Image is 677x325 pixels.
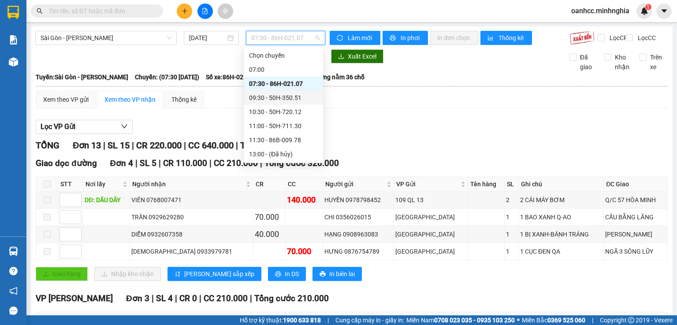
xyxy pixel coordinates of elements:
[140,158,156,168] span: SL 5
[320,271,326,278] span: printer
[131,195,252,205] div: VIÊN 0768007471
[249,149,318,159] div: 13:00 - (Đã hủy)
[520,195,602,205] div: 2 CÁI MÁY BƠM
[131,212,252,222] div: TRẦN 0929629280
[430,31,478,45] button: In đơn chọn
[647,4,650,10] span: 1
[36,158,97,168] span: Giao dọc đường
[179,293,197,303] span: CR 0
[236,140,238,151] span: |
[36,293,113,303] span: VP [PERSON_NAME]
[564,5,636,16] span: oanhcc.minhnghia
[604,209,668,226] td: CẦU BẰNG LĂNG
[634,33,657,43] span: Lọc CC
[611,52,633,72] span: Kho nhận
[214,158,258,168] span: CC 210.000
[506,247,517,256] div: 1
[406,315,515,325] span: Miền Nam
[394,192,468,209] td: 109 QL 13
[506,195,517,205] div: 2
[41,121,75,132] span: Lọc VP Gửi
[199,293,201,303] span: |
[383,31,428,45] button: printerIn phơi
[152,293,154,303] span: |
[188,140,234,151] span: CC 640.000
[209,158,212,168] span: |
[260,158,262,168] span: |
[244,48,323,63] div: Chọn chuyến
[268,267,306,281] button: printerIn DS
[251,31,320,44] span: 07:30 - 86H-021.07
[253,177,286,192] th: CR
[547,317,585,324] strong: 0369 525 060
[335,315,404,325] span: Cung cấp máy in - giấy in:
[249,121,318,131] div: 11:00 - 50H-711.30
[184,140,186,151] span: |
[126,293,149,303] span: Đơn 3
[132,179,244,189] span: Người nhận
[312,267,362,281] button: printerIn biên lai
[7,6,19,19] img: logo-vxr
[283,317,321,324] strong: 1900 633 818
[519,177,604,192] th: Ghi chú
[36,74,128,81] b: Tuyến: Sài Gòn - [PERSON_NAME]
[218,4,233,19] button: aim
[9,307,18,315] span: message
[48,6,153,16] input: Tìm tên, số ĐT hoặc mã đơn
[184,269,254,279] span: [PERSON_NAME] sắp xếp
[505,177,519,192] th: SL
[337,35,344,42] span: sync
[159,158,161,168] span: |
[606,33,629,43] span: Lọc CR
[287,72,365,82] span: Loại xe: Giường nằm 36 chỗ
[394,209,468,226] td: Sài Gòn
[394,226,468,243] td: Sài Gòn
[394,243,468,260] td: Sài Gòn
[37,8,43,14] span: search
[249,79,318,89] div: 07:30 - 86H-021.07
[103,140,105,151] span: |
[240,140,316,151] span: Tổng cước 860.000
[255,211,284,223] div: 70.000
[86,179,121,189] span: Nơi lấy
[41,31,171,44] span: Sài Gòn - Phan Rí
[577,52,598,72] span: Đã giao
[330,31,380,45] button: syncLàm mới
[136,140,182,151] span: CR 220.000
[480,31,532,45] button: bar-chartThống kê
[264,158,339,168] span: Tổng cước 320.000
[73,140,101,151] span: Đơn 13
[348,33,373,43] span: Làm mới
[249,93,318,103] div: 09:30 - 50H-350.51
[395,247,466,256] div: [GEOGRAPHIC_DATA]
[506,212,517,222] div: 1
[285,269,299,279] span: In DS
[9,57,18,66] img: warehouse-icon
[498,33,525,43] span: Thống kê
[135,158,138,168] span: |
[249,51,318,60] div: Chọn chuyến
[110,158,134,168] span: Đơn 4
[275,271,281,278] span: printer
[324,229,392,239] div: HẠNG 0908963083
[324,212,392,222] div: CHI 0356026015
[167,267,261,281] button: sort-ascending[PERSON_NAME] sắp xếp
[240,315,321,325] span: Hỗ trợ kỹ thuật:
[108,140,130,151] span: SL 15
[206,72,256,82] span: Số xe: 86H-021.07
[468,177,505,192] th: Tên hàng
[286,177,323,192] th: CC
[9,247,18,256] img: warehouse-icon
[390,35,397,42] span: printer
[36,120,133,134] button: Lọc VP Gửi
[401,33,421,43] span: In phơi
[395,229,466,239] div: [GEOGRAPHIC_DATA]
[121,123,128,130] span: down
[249,107,318,117] div: 10:30 - 50H-720.12
[520,247,602,256] div: 1 CỤC ĐEN QA
[36,140,60,151] span: TỔNG
[156,293,173,303] span: SL 4
[324,195,392,205] div: HUYỀN 0978798452
[197,4,213,19] button: file-add
[43,95,89,104] div: Xem theo VP gửi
